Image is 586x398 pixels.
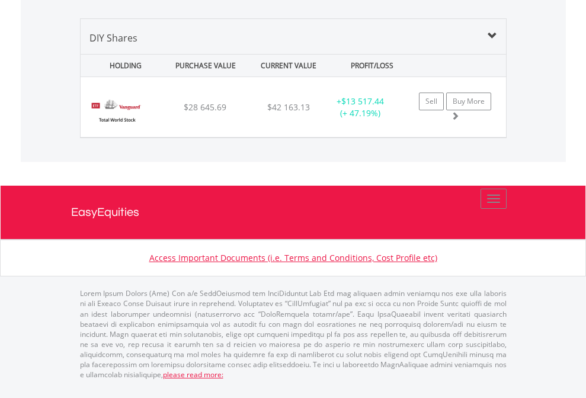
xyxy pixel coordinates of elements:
[89,31,137,44] span: DIY Shares
[419,93,444,110] a: Sell
[87,92,146,134] img: EQU.US.VT.png
[149,252,437,263] a: Access Important Documents (i.e. Terms and Conditions, Cost Profile etc)
[184,101,226,113] span: $28 645.69
[341,95,384,107] span: $13 517.44
[80,288,507,380] p: Lorem Ipsum Dolors (Ame) Con a/e SeddOeiusmod tem InciDiduntut Lab Etd mag aliquaen admin veniamq...
[163,370,223,380] a: please read more:
[324,95,398,119] div: + (+ 47.19%)
[71,186,515,239] a: EasyEquities
[165,55,246,77] div: PURCHASE VALUE
[446,93,491,110] a: Buy More
[332,55,412,77] div: PROFIT/LOSS
[82,55,162,77] div: HOLDING
[267,101,310,113] span: $42 163.13
[248,55,329,77] div: CURRENT VALUE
